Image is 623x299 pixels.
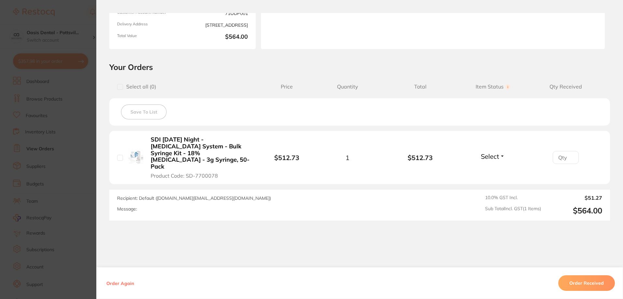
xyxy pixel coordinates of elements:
span: 1 [345,154,349,161]
span: Item Status [457,84,530,90]
span: 71ODP001 [185,10,248,17]
input: Qty [553,151,579,164]
span: Sub Total Incl. GST ( 1 Items) [485,206,541,215]
span: Qty Received [529,84,602,90]
h2: Your Orders [109,62,610,72]
span: Quantity [311,84,384,90]
button: SDI [DATE] Night - [MEDICAL_DATA] System - Bulk Syringe Kit - 18% [MEDICAL_DATA] - 3g Syringe, 50... [149,136,253,179]
b: SDI [DATE] Night - [MEDICAL_DATA] System - Bulk Syringe Kit - 18% [MEDICAL_DATA] - 3g Syringe, 50... [151,136,251,170]
span: Delivery Address [117,22,180,28]
span: Total [384,84,457,90]
span: Recipient: Default ( [DOMAIN_NAME][EMAIL_ADDRESS][DOMAIN_NAME] ) [117,195,271,201]
label: Message: [117,206,137,212]
b: $512.73 [384,154,457,161]
button: Order Again [104,280,136,286]
span: [STREET_ADDRESS] [185,22,248,28]
span: Select [481,152,499,160]
b: $512.73 [274,154,299,162]
span: Product Code: SD-7700078 [151,173,218,179]
span: Price [263,84,311,90]
span: Total Value [117,34,180,41]
span: 10.0 % GST Incl. [485,195,541,201]
b: $564.00 [185,34,248,41]
img: SDI Pola Night - Tooth Whitening System - Bulk Syringe Kit - 18% Carbamide Peroxide - 3g Syringe,... [128,149,144,165]
span: Customer Account Number [117,10,180,17]
span: Select all ( 0 ) [123,84,156,90]
button: Save To List [121,104,167,119]
output: $564.00 [546,206,602,215]
button: Select [479,152,507,160]
button: Order Received [558,275,615,291]
output: $51.27 [546,195,602,201]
